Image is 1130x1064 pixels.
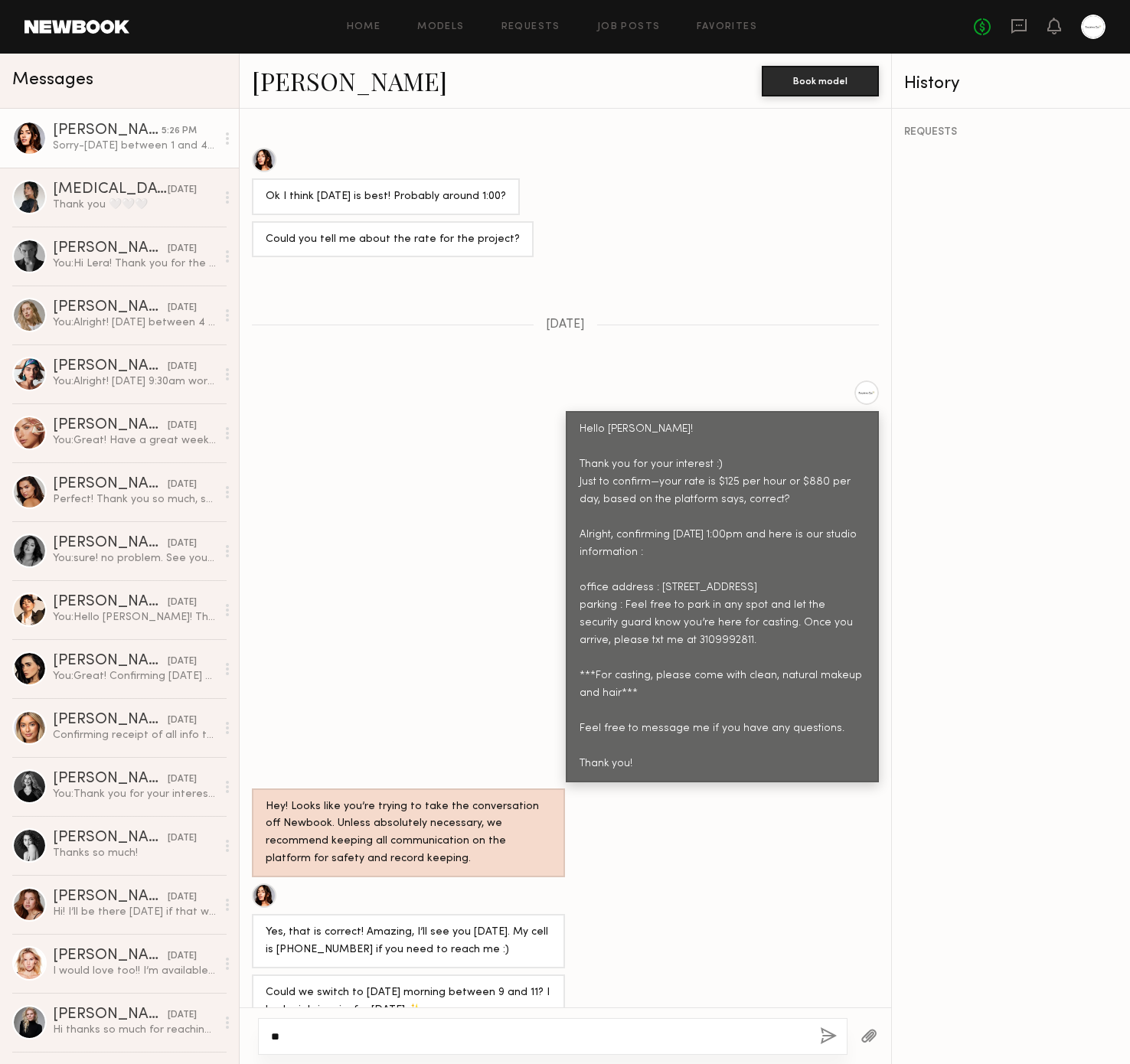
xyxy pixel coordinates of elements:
div: [PERSON_NAME] [53,418,168,433]
div: Hi! I’ll be there [DATE] if that works still. Thank you! [53,905,216,919]
div: [DATE] [168,772,197,787]
div: You: Great! Confirming [DATE] 3:00pm and here is our studio information : office address : [STREE... [53,669,216,684]
div: History [904,75,1119,93]
div: [DATE] [168,1008,197,1023]
div: Thanks so much! [53,846,216,860]
div: [PERSON_NAME] [53,359,168,374]
div: You: Alright! [DATE] 9:30am works and here is our studio information : office address : [STREET_A... [53,374,216,389]
div: Thank you 🤍🤍🤍 [53,197,216,212]
div: You: Great! Have a great weekend and see you next week :) [53,433,216,448]
div: Hi thanks so much for reaching out! I’m not available for casting due to my schedule, but happy t... [53,1023,216,1037]
div: You: sure! no problem. See you later :) [53,551,216,566]
span: Messages [12,71,93,89]
div: [PERSON_NAME] [53,772,168,787]
div: [DATE] [168,419,197,433]
div: [PERSON_NAME] [53,948,168,964]
div: [PERSON_NAME] [53,300,168,315]
div: [DATE] [168,478,197,492]
div: You: Hi Lera! Thank you for the response. Unfortunately, we’re only working [DATE] through [DATE]... [53,256,216,271]
div: [PERSON_NAME] [53,477,168,492]
div: Perfect! Thank you so much, see you [DATE] :) [53,492,216,507]
div: 5:26 PM [162,124,197,139]
div: [PERSON_NAME] [53,123,162,139]
button: Book model [762,66,879,96]
div: Could you tell me about the rate for the project? [266,231,520,249]
div: Sorry-[DATE] between 1 and 4. All of my clients are indecisive this week! [53,139,216,153]
div: [DATE] [168,831,197,846]
div: Yes, that is correct! Amazing, I’ll see you [DATE]. My cell is [PHONE_NUMBER] if you need to reac... [266,924,551,959]
div: [PERSON_NAME] [53,713,168,728]
div: You: Thank you for your interest! Just to confirm—your rate is $325 per hour or $2250 per day, co... [53,787,216,801]
a: [PERSON_NAME] [252,64,447,97]
div: Could we switch to [DATE] morning between 9 and 11? I had a job inquiry for [DATE] ✨ [266,984,551,1020]
div: [DATE] [168,713,197,728]
div: [DATE] [168,596,197,610]
div: I would love too!! I’m available [DATE] between 9-11. If it works for you guys I’ll be there at 1... [53,964,216,978]
div: [PERSON_NAME] [53,889,168,905]
div: REQUESTS [904,127,1119,138]
a: Requests [501,22,560,32]
span: [DATE] [546,318,585,331]
a: Models [417,22,464,32]
a: Job Posts [597,22,661,32]
div: You: Alright! [DATE] between 4 - 4:30pm and here is our studio information : office address : [ST... [53,315,216,330]
div: [PERSON_NAME] [53,831,168,846]
div: [DATE] [168,654,197,669]
div: Hello [PERSON_NAME]! Thank you for your interest :) Just to confirm—your rate is $125 per hour or... [580,421,865,772]
div: [PERSON_NAME] [53,241,168,256]
a: Favorites [697,22,757,32]
div: [PERSON_NAME] [53,1007,168,1023]
div: Hey! Looks like you’re trying to take the conversation off Newbook. Unless absolutely necessary, ... [266,798,551,869]
div: [PERSON_NAME] [53,654,168,669]
div: Confirming receipt of all info thank you and look forward to meeting you next week! [53,728,216,743]
div: [DATE] [168,537,197,551]
div: [MEDICAL_DATA][PERSON_NAME] [53,182,168,197]
div: [DATE] [168,183,197,197]
div: Ok I think [DATE] is best! Probably around 1:00? [266,188,506,206]
div: [PERSON_NAME] [53,536,168,551]
div: [DATE] [168,360,197,374]
div: [DATE] [168,301,197,315]
div: [DATE] [168,242,197,256]
div: [DATE] [168,890,197,905]
a: Home [347,22,381,32]
div: You: Hello [PERSON_NAME]! Thank you for your interest. Feel free to let me know what time you’d l... [53,610,216,625]
a: Book model [762,73,879,86]
div: [DATE] [168,949,197,964]
div: [PERSON_NAME] [53,595,168,610]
